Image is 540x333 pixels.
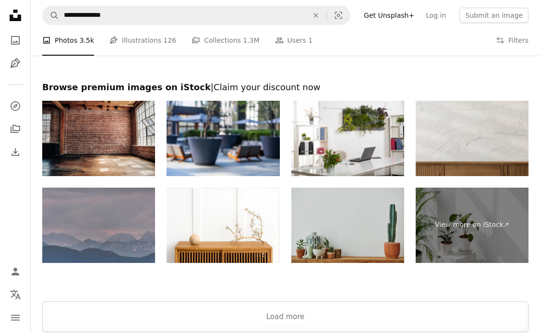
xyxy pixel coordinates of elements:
span: 126 [164,35,177,46]
button: Filters [496,25,528,56]
a: Download History [6,143,25,162]
img: Red brick wall, loft interior design [42,101,155,176]
button: Menu [6,308,25,327]
a: Collections 1.3M [192,25,259,56]
img: Working in a green office [291,101,404,176]
button: Submit an image [459,8,528,23]
img: Mountain panorama of the Bavarian Alps [42,188,155,263]
button: Load more [42,301,528,332]
img: Wooden cabinet with white cement wall home decor [416,101,528,176]
button: Language [6,285,25,304]
form: Find visuals sitewide [42,6,350,25]
img: Aesthetic home with cactus and plants on a wooden shelf [291,188,404,263]
span: | Claim your discount now [211,82,321,92]
h2: Browse premium images on iStock [42,82,528,93]
a: Home — Unsplash [6,6,25,27]
a: Photos [6,31,25,50]
a: View more on iStock↗ [416,188,528,263]
button: Search Unsplash [43,6,59,24]
button: Clear [305,6,326,24]
a: Explore [6,96,25,116]
img: Dry twig on a wooden cabinet in a white room [167,188,279,263]
span: 1.3M [243,35,259,46]
a: Illustrations 126 [109,25,176,56]
a: Users 1 [275,25,313,56]
img: Outdoor Courtyard of Corporate Buildings [167,101,279,176]
a: Illustrations [6,54,25,73]
a: Log in [420,8,452,23]
span: 1 [308,35,312,46]
button: Visual search [327,6,350,24]
a: Log in / Sign up [6,262,25,281]
a: Collections [6,119,25,139]
a: Get Unsplash+ [358,8,420,23]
